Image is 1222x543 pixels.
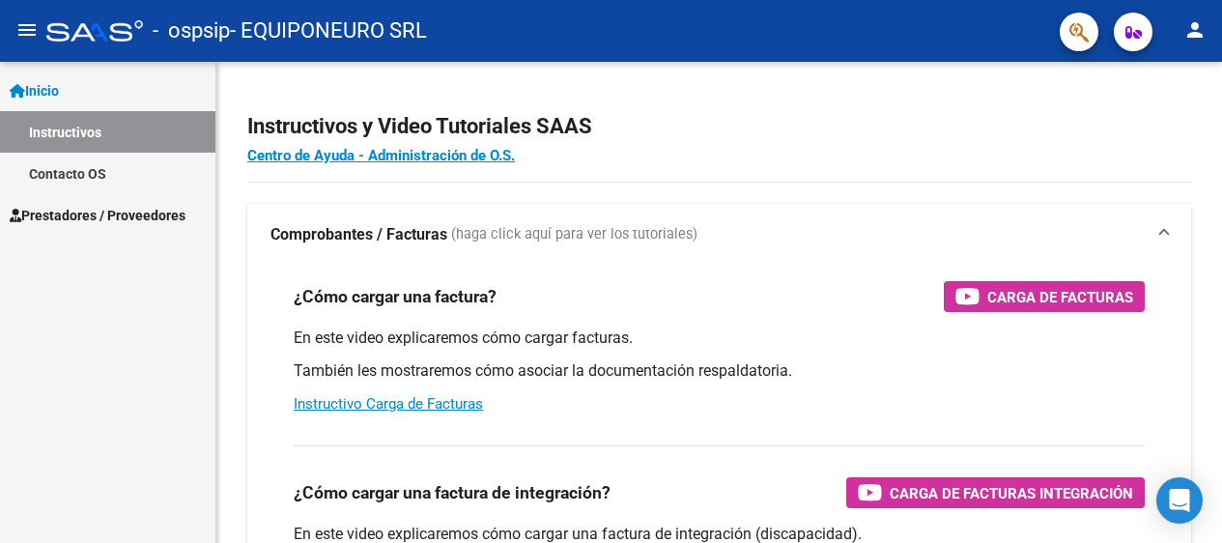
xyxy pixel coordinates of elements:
mat-icon: menu [15,18,39,42]
p: También les mostraremos cómo asociar la documentación respaldatoria. [294,360,1145,382]
span: Inicio [10,80,59,101]
span: - EQUIPONEURO SRL [230,10,427,52]
button: Carga de Facturas Integración [846,477,1145,508]
span: Prestadores / Proveedores [10,205,185,226]
h3: ¿Cómo cargar una factura? [294,283,497,310]
span: Carga de Facturas [987,285,1133,309]
p: En este video explicaremos cómo cargar facturas. [294,328,1145,349]
span: Carga de Facturas Integración [890,481,1133,505]
span: - ospsip [153,10,230,52]
span: (haga click aquí para ver los tutoriales) [451,224,697,245]
mat-expansion-panel-header: Comprobantes / Facturas (haga click aquí para ver los tutoriales) [247,204,1191,266]
mat-icon: person [1183,18,1207,42]
button: Carga de Facturas [944,281,1145,312]
h3: ¿Cómo cargar una factura de integración? [294,479,611,506]
strong: Comprobantes / Facturas [270,224,447,245]
a: Instructivo Carga de Facturas [294,395,483,413]
a: Centro de Ayuda - Administración de O.S. [247,147,515,164]
div: Open Intercom Messenger [1156,477,1203,524]
h2: Instructivos y Video Tutoriales SAAS [247,108,1191,145]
